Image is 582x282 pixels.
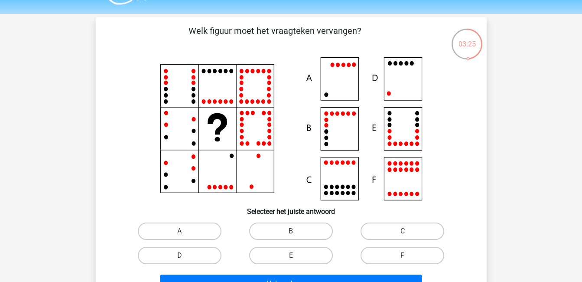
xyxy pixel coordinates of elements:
[451,28,483,49] div: 03:25
[249,223,333,240] label: B
[138,247,221,264] label: D
[361,223,444,240] label: C
[138,223,221,240] label: A
[249,247,333,264] label: E
[361,247,444,264] label: F
[110,24,440,50] p: Welk figuur moet het vraagteken vervangen?
[110,200,473,216] h6: Selecteer het juiste antwoord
